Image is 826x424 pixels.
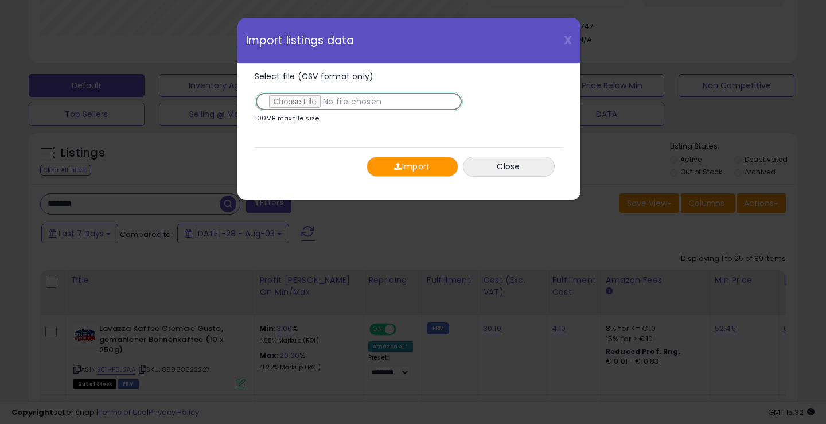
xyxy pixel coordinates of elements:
span: Import listings data [246,35,354,46]
span: X [564,32,572,48]
span: Select file (CSV format only) [255,71,374,82]
button: Close [463,157,555,177]
p: 100MB max file size [255,115,320,122]
button: Import [367,157,458,177]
